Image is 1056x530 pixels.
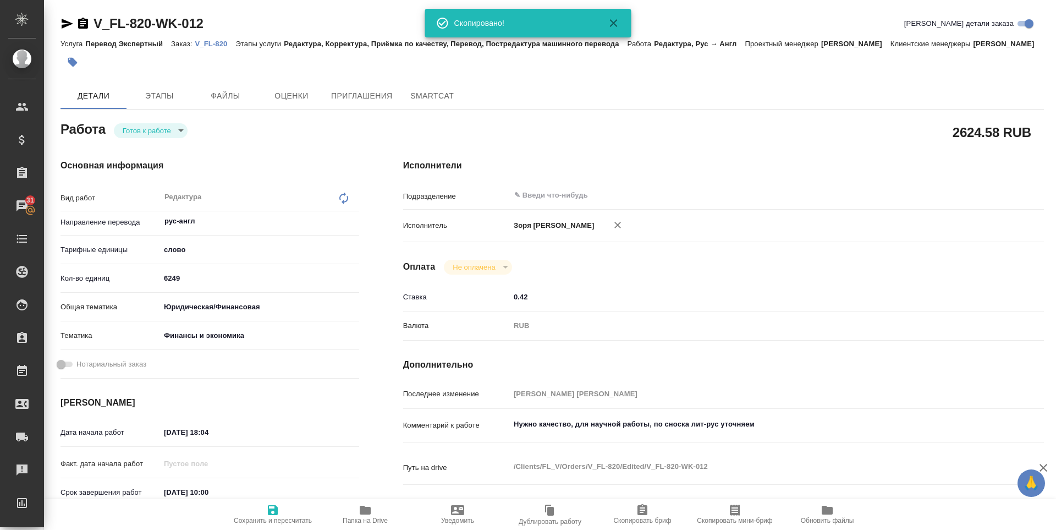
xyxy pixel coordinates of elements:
[160,241,359,259] div: слово
[1022,472,1041,495] span: 🙏
[403,462,510,473] p: Путь на drive
[403,159,1044,172] h4: Исполнители
[403,320,510,331] p: Валюта
[284,40,627,48] p: Редактура, Корректура, Приёмка по качеству, Перевод, Постредактура машинного перевода
[114,123,188,138] div: Готов к работе
[801,517,854,524] span: Обновить файлы
[974,40,1043,48] p: [PERSON_NAME]
[510,289,991,305] input: ✎ Введи что-нибудь
[449,263,498,272] button: Не оплачена
[953,123,1031,141] h2: 2624.58 RUB
[504,499,596,530] button: Дублировать работу
[510,457,991,476] textarea: /Clients/FL_V/Orders/V_FL-820/Edited/V_FL-820-WK-012
[195,40,236,48] p: V_FL-820
[61,396,359,409] h4: [PERSON_NAME]
[160,424,256,440] input: ✎ Введи что-нибудь
[61,17,74,30] button: Скопировать ссылку для ЯМессенджера
[343,517,388,524] span: Папка на Drive
[353,220,355,222] button: Open
[227,499,319,530] button: Сохранить и пересчитать
[519,518,581,526] span: Дублировать работу
[61,244,160,255] p: Тарифные единицы
[411,499,504,530] button: Уведомить
[331,89,393,103] span: Приглашения
[61,302,160,313] p: Общая тематика
[890,40,974,48] p: Клиентские менеджеры
[234,517,312,524] span: Сохранить и пересчитать
[403,220,510,231] p: Исполнитель
[513,189,950,202] input: ✎ Введи что-нибудь
[1018,469,1045,497] button: 🙏
[67,89,120,103] span: Детали
[745,40,821,48] p: Проектный менеджер
[444,260,512,275] div: Готов к работе
[61,40,85,48] p: Услуга
[61,458,160,469] p: Факт. дата начала работ
[160,456,256,472] input: Пустое поле
[403,389,510,400] p: Последнее изменение
[76,17,90,30] button: Скопировать ссылку
[160,326,359,345] div: Финансы и экономика
[406,89,459,103] span: SmartCat
[403,292,510,303] p: Ставка
[403,420,510,431] p: Комментарий к работе
[61,159,359,172] h4: Основная информация
[61,50,85,74] button: Добавить тэг
[265,89,318,103] span: Оценки
[61,427,160,438] p: Дата начала работ
[235,40,284,48] p: Этапы услуги
[61,217,160,228] p: Направление перевода
[454,18,592,29] div: Скопировано!
[697,517,772,524] span: Скопировать мини-бриф
[403,191,510,202] p: Подразделение
[160,270,359,286] input: ✎ Введи что-нибудь
[985,194,987,196] button: Open
[94,16,204,31] a: V_FL-820-WK-012
[510,316,991,335] div: RUB
[601,17,627,30] button: Закрыть
[319,499,411,530] button: Папка на Drive
[628,40,654,48] p: Работа
[596,499,689,530] button: Скопировать бриф
[606,213,630,237] button: Удалить исполнителя
[61,193,160,204] p: Вид работ
[613,517,671,524] span: Скопировать бриф
[510,415,991,434] textarea: Нужно качество, для научной работы, по сноска лит-рус уточняем
[20,195,41,206] span: 31
[160,484,256,500] input: ✎ Введи что-нибудь
[510,220,595,231] p: Зоря [PERSON_NAME]
[654,40,745,48] p: Редактура, Рус → Англ
[403,358,1044,371] h4: Дополнительно
[171,40,195,48] p: Заказ:
[76,359,146,370] span: Нотариальный заказ
[510,386,991,402] input: Пустое поле
[403,260,436,274] h4: Оплата
[199,89,252,103] span: Файлы
[195,39,236,48] a: V_FL-820
[904,18,1014,29] span: [PERSON_NAME] детали заказа
[160,298,359,316] div: Юридическая/Финансовая
[689,499,781,530] button: Скопировать мини-бриф
[85,40,171,48] p: Перевод Экспертный
[133,89,186,103] span: Этапы
[61,487,160,498] p: Срок завершения работ
[441,517,474,524] span: Уведомить
[119,126,174,135] button: Готов к работе
[781,499,873,530] button: Обновить файлы
[61,273,160,284] p: Кол-во единиц
[3,192,41,220] a: 31
[821,40,890,48] p: [PERSON_NAME]
[61,330,160,341] p: Тематика
[61,118,106,138] h2: Работа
